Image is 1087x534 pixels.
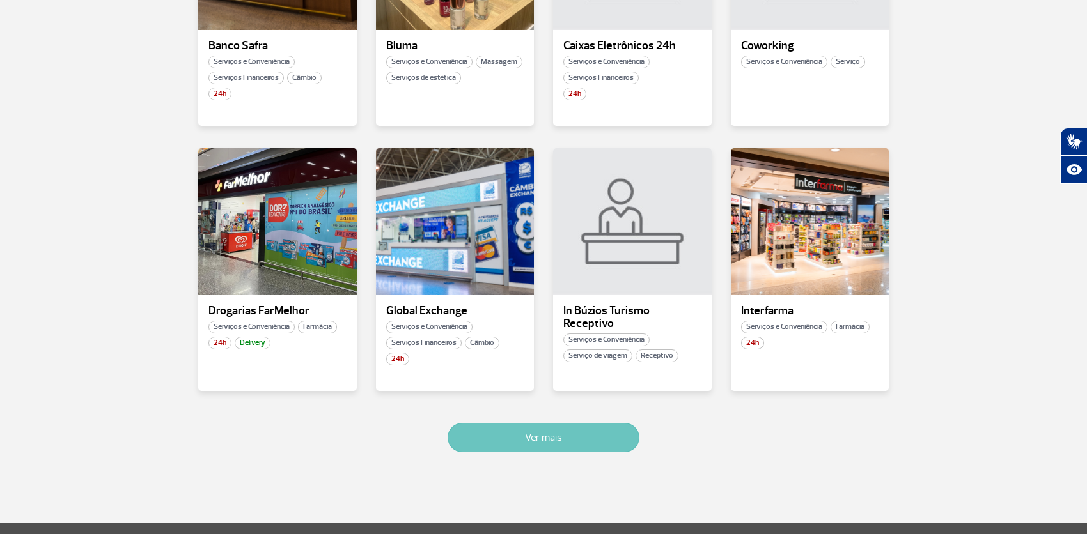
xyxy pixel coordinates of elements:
span: Serviços e Conveniência [386,56,473,68]
span: Serviços Financeiros [386,337,462,349]
span: 24h [741,337,764,349]
p: In Búzios Turismo Receptivo [563,305,701,330]
span: Serviço de viagem [563,349,632,362]
span: Receptivo [636,349,678,362]
span: Serviços de estética [386,72,461,84]
span: Serviços e Conveniência [741,321,827,333]
p: Bluma [386,40,524,52]
p: Drogarias FarMelhor [208,305,347,317]
span: Serviços e Conveniência [563,333,650,346]
span: 24h [208,337,231,349]
span: Câmbio [287,72,322,84]
p: Banco Safra [208,40,347,52]
span: Serviços e Conveniência [741,56,827,68]
span: Serviços e Conveniência [563,56,650,68]
span: Serviços e Conveniência [208,56,295,68]
span: Delivery [235,337,270,349]
span: Serviços Financeiros [563,72,639,84]
p: Caixas Eletrônicos 24h [563,40,701,52]
p: Global Exchange [386,305,524,317]
span: Farmácia [831,321,870,333]
span: Serviços Financeiros [208,72,284,84]
span: 24h [563,88,586,100]
span: Serviços e Conveniência [386,321,473,333]
span: 24h [386,353,409,365]
button: Abrir recursos assistivos. [1060,156,1087,184]
span: Farmácia [298,321,337,333]
span: Câmbio [465,337,499,349]
button: Ver mais [448,423,639,452]
div: Plugin de acessibilidade da Hand Talk. [1060,128,1087,184]
span: 24h [208,88,231,100]
span: Massagem [476,56,522,68]
span: Serviços e Conveniência [208,321,295,333]
span: Serviço [831,56,865,68]
button: Abrir tradutor de língua de sinais. [1060,128,1087,156]
p: Coworking [741,40,879,52]
p: Interfarma [741,305,879,317]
